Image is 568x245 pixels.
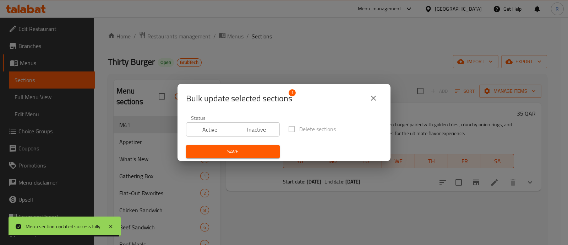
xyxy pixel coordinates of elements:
[192,147,274,156] span: Save
[299,125,336,133] span: Delete sections
[186,145,280,158] button: Save
[365,90,382,107] button: close
[289,89,296,96] span: 1
[186,122,233,137] button: Active
[186,93,292,104] span: Selected section count
[236,124,277,135] span: Inactive
[189,124,230,135] span: Active
[233,122,280,137] button: Inactive
[26,223,101,230] div: Menu section updated successfully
